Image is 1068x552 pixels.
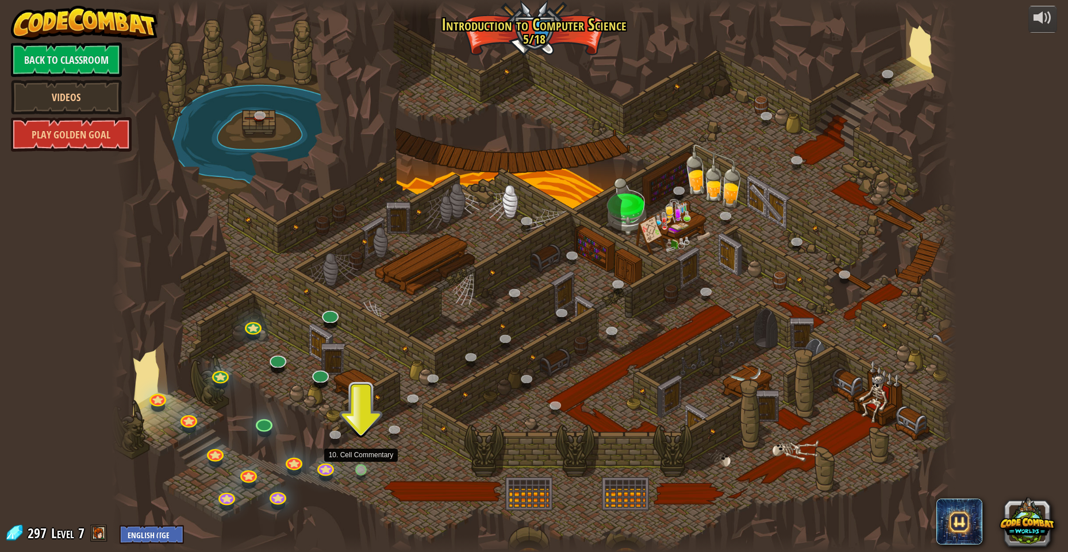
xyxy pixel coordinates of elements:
[51,524,74,543] span: Level
[11,6,158,40] img: CodeCombat - Learn how to code by playing a game
[78,524,84,542] span: 7
[11,43,122,77] a: Back to Classroom
[1028,6,1057,33] button: Adjust volume
[28,524,50,542] span: 297
[11,117,132,152] a: Play Golden Goal
[11,80,122,114] a: Videos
